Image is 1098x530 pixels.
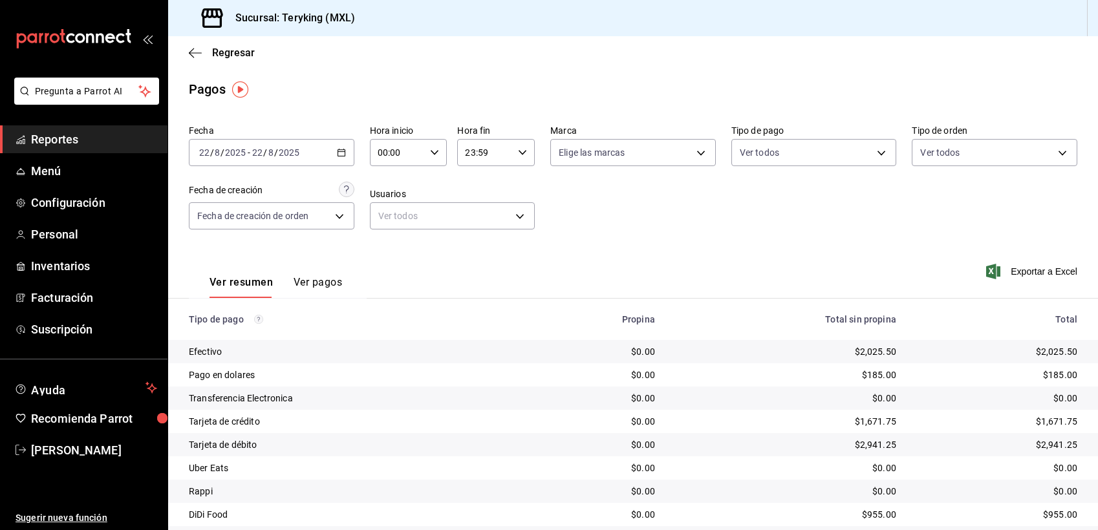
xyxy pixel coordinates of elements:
span: Regresar [212,47,255,59]
input: ---- [278,147,300,158]
div: $0.00 [917,485,1077,498]
span: / [263,147,267,158]
div: $0.00 [676,485,896,498]
div: $0.00 [534,368,655,381]
button: Regresar [189,47,255,59]
span: [PERSON_NAME] [31,441,157,459]
label: Usuarios [370,189,535,198]
span: Menú [31,162,157,180]
div: $0.00 [676,461,896,474]
div: navigation tabs [210,276,342,298]
div: Tipo de pago [189,314,513,324]
input: -- [252,147,263,158]
label: Hora fin [457,126,535,135]
label: Tipo de orden [912,126,1077,135]
div: Rappi [189,485,513,498]
label: Tipo de pago [731,126,897,135]
div: Pagos [189,79,226,99]
span: Reportes [31,131,157,148]
div: DiDi Food [189,508,513,521]
div: $2,025.50 [676,345,896,358]
span: Ayuda [31,380,140,396]
div: Total [917,314,1077,324]
div: $0.00 [534,461,655,474]
div: $0.00 [534,485,655,498]
svg: Los pagos realizados con Pay y otras terminales son montos brutos. [254,315,263,324]
div: $0.00 [534,508,655,521]
div: Uber Eats [189,461,513,474]
div: Tarjeta de crédito [189,415,513,428]
div: $0.00 [534,438,655,451]
div: Transferencia Electronica [189,392,513,405]
span: Pregunta a Parrot AI [35,85,139,98]
span: Recomienda Parrot [31,410,157,427]
span: Fecha de creación de orden [197,209,308,222]
span: / [274,147,278,158]
span: Elige las marcas [559,146,625,159]
input: -- [199,147,210,158]
button: Ver pagos [294,276,342,298]
div: Pago en dolares [189,368,513,381]
a: Pregunta a Parrot AI [9,94,159,107]
span: Facturación [31,289,157,306]
span: Inventarios [31,257,157,275]
div: $0.00 [534,345,655,358]
span: - [248,147,250,158]
div: $2,941.25 [917,438,1077,451]
input: ---- [224,147,246,158]
label: Marca [550,126,716,135]
label: Fecha [189,126,354,135]
div: Fecha de creación [189,184,263,197]
span: Sugerir nueva función [16,511,157,525]
div: Ver todos [370,202,535,229]
input: -- [268,147,274,158]
div: $185.00 [917,368,1077,381]
div: $2,025.50 [917,345,1077,358]
button: Ver resumen [210,276,273,298]
span: Ver todos [920,146,960,159]
div: $955.00 [676,508,896,521]
div: Tarjeta de débito [189,438,513,451]
label: Hora inicio [370,126,447,135]
div: $2,941.25 [676,438,896,451]
img: Tooltip marker [232,81,248,98]
span: Suscripción [31,321,157,338]
span: Ver todos [740,146,779,159]
div: $0.00 [917,461,1077,474]
div: $0.00 [534,415,655,428]
span: / [210,147,214,158]
div: $0.00 [534,392,655,405]
div: $1,671.75 [917,415,1077,428]
button: Exportar a Excel [989,264,1077,279]
h3: Sucursal: Teryking (MXL) [225,10,355,26]
div: Propina [534,314,655,324]
span: Configuración [31,194,157,211]
div: $955.00 [917,508,1077,521]
input: -- [214,147,221,158]
span: / [221,147,224,158]
span: Personal [31,226,157,243]
div: Efectivo [189,345,513,358]
div: Total sin propina [676,314,896,324]
div: $1,671.75 [676,415,896,428]
div: $0.00 [676,392,896,405]
button: open_drawer_menu [142,34,153,44]
div: $185.00 [676,368,896,381]
button: Pregunta a Parrot AI [14,78,159,105]
div: $0.00 [917,392,1077,405]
